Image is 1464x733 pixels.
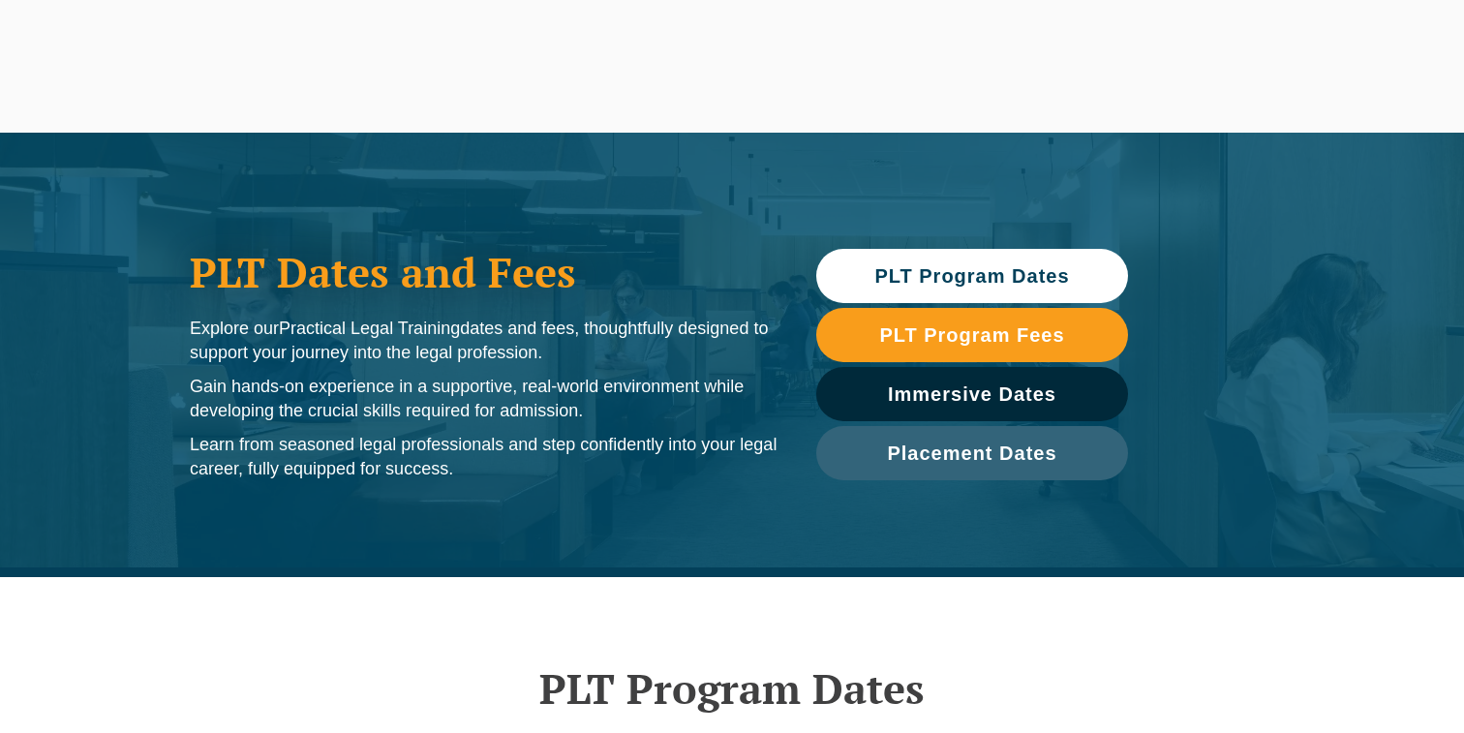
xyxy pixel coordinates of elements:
p: Learn from seasoned legal professionals and step confidently into your legal career, fully equipp... [190,433,778,481]
span: Immersive Dates [888,384,1056,404]
h2: PLT Program Dates [180,664,1284,713]
a: Placement Dates [816,426,1128,480]
a: PLT Program Dates [816,249,1128,303]
p: Explore our dates and fees, thoughtfully designed to support your journey into the legal profession. [190,317,778,365]
p: Gain hands-on experience in a supportive, real-world environment while developing the crucial ski... [190,375,778,423]
h1: PLT Dates and Fees [190,248,778,296]
span: PLT Program Fees [879,325,1064,345]
span: Practical Legal Training [279,319,460,338]
a: Immersive Dates [816,367,1128,421]
span: Placement Dates [887,443,1056,463]
a: PLT Program Fees [816,308,1128,362]
span: PLT Program Dates [874,266,1069,286]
